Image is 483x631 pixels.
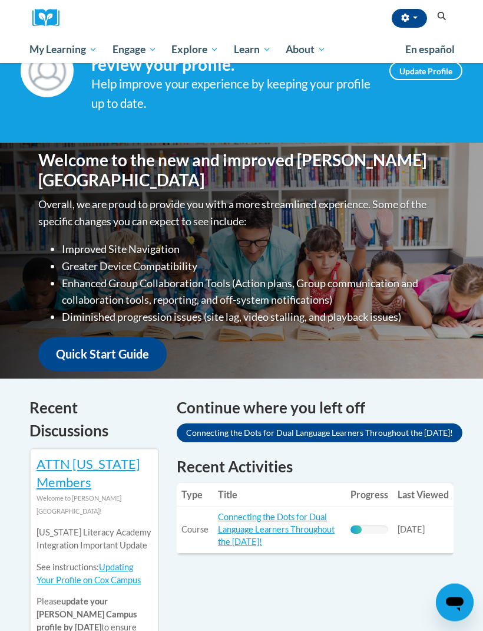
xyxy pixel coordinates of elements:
[350,526,362,534] div: Progress, %
[177,484,213,507] th: Type
[38,151,445,190] h1: Welcome to the new and improved [PERSON_NAME][GEOGRAPHIC_DATA]
[21,36,462,63] div: Main menu
[113,42,157,57] span: Engage
[392,9,427,28] button: Account Settings
[105,36,164,63] a: Engage
[37,561,152,587] p: See instructions:
[62,275,445,310] li: Enhanced Group Collaboration Tools (Action plans, Group communication and collaboration tools, re...
[21,45,74,98] img: Profile Image
[177,397,454,420] h4: Continue where you left off
[346,484,393,507] th: Progress
[171,42,219,57] span: Explore
[91,75,372,114] div: Help improve your experience by keeping your profile up to date.
[32,9,68,27] a: Cox Campus
[38,196,445,231] p: Overall, we are proud to provide you with a more streamlined experience. Some of the specific cha...
[234,42,271,57] span: Learn
[405,43,455,55] span: En español
[177,424,462,443] a: Connecting the Dots for Dual Language Learners Throughout the [DATE]!
[29,42,97,57] span: My Learning
[398,525,425,535] span: [DATE]
[226,36,279,63] a: Learn
[37,492,152,518] div: Welcome to [PERSON_NAME][GEOGRAPHIC_DATA]!
[213,484,346,507] th: Title
[62,241,445,258] li: Improved Site Navigation
[393,484,454,507] th: Last Viewed
[32,9,68,27] img: Logo brand
[22,36,105,63] a: My Learning
[164,36,226,63] a: Explore
[218,512,335,547] a: Connecting the Dots for Dual Language Learners Throughout the [DATE]!
[29,397,159,443] h4: Recent Discussions
[37,563,141,586] a: Updating Your Profile on Cox Campus
[37,527,152,553] p: [US_STATE] Literacy Academy Integration Important Update
[62,258,445,275] li: Greater Device Compatibility
[436,584,474,622] iframe: Button to launch messaging window
[279,36,334,63] a: About
[38,338,167,372] a: Quick Start Guide
[181,525,209,535] span: Course
[286,42,326,57] span: About
[398,37,462,62] a: En español
[37,456,140,491] a: ATTN [US_STATE] Members
[433,9,451,24] button: Search
[62,309,445,326] li: Diminished progression issues (site lag, video stalling, and playback issues)
[389,62,462,81] a: Update Profile
[177,456,454,478] h1: Recent Activities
